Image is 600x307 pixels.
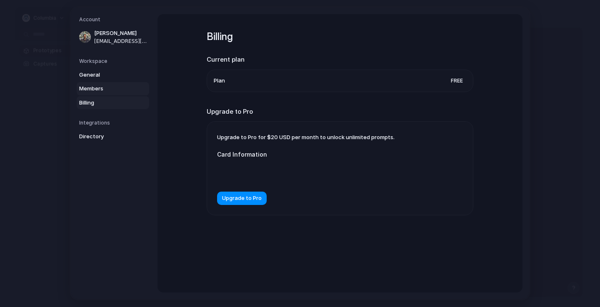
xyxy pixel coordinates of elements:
h2: Upgrade to Pro [207,107,473,117]
a: [PERSON_NAME][EMAIL_ADDRESS][DOMAIN_NAME] [77,27,149,47]
label: Card Information [217,150,384,159]
h5: Integrations [79,119,149,127]
h5: Workspace [79,57,149,65]
span: Plan [214,77,225,85]
a: Billing [77,96,149,110]
button: Upgrade to Pro [217,192,267,205]
a: Members [77,82,149,95]
span: Directory [79,132,132,141]
h5: Account [79,16,149,23]
h2: Current plan [207,55,473,65]
span: Members [79,85,132,93]
h1: Billing [207,29,473,44]
a: Directory [77,130,149,143]
span: General [79,71,132,79]
span: Upgrade to Pro for $20 USD per month to unlock unlimited prompts. [217,134,395,140]
iframe: Secure card payment input frame [224,169,377,177]
span: Upgrade to Pro [222,195,262,203]
span: [EMAIL_ADDRESS][DOMAIN_NAME] [94,37,147,45]
span: Billing [79,99,132,107]
span: [PERSON_NAME] [94,29,147,37]
a: General [77,68,149,82]
span: Free [447,77,466,85]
